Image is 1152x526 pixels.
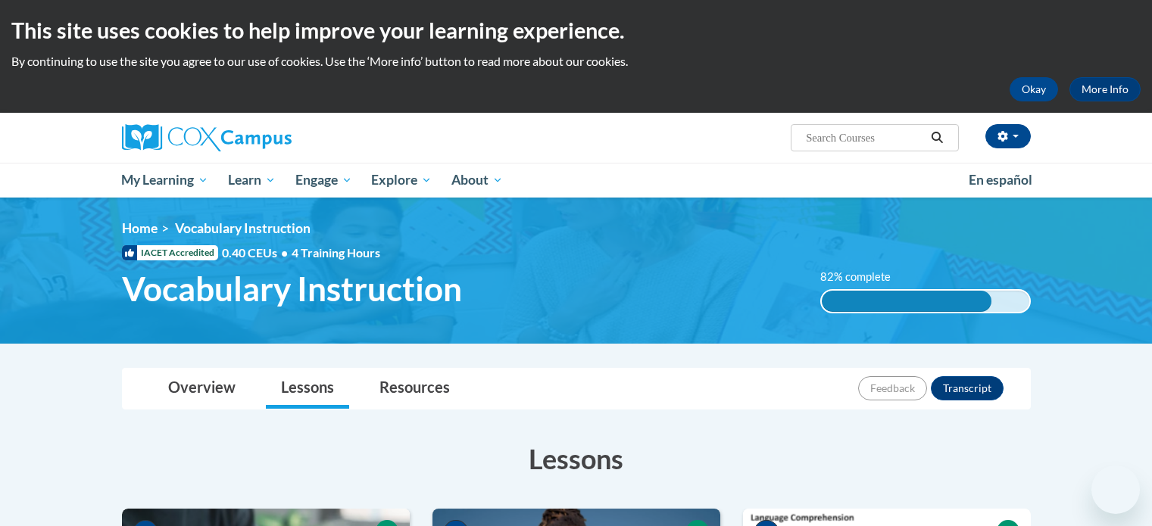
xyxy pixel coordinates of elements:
[295,171,352,189] span: Engage
[286,163,362,198] a: Engage
[122,245,218,260] span: IACET Accredited
[222,244,292,261] span: 0.40 CEUs
[371,171,432,189] span: Explore
[820,269,907,285] label: 82% complete
[926,129,948,147] button: Search
[959,164,1042,196] a: En español
[122,220,158,236] a: Home
[804,129,926,147] input: Search Courses
[228,171,276,189] span: Learn
[1069,77,1141,101] a: More Info
[1091,465,1140,514] iframe: Button to launch messaging window
[451,171,503,189] span: About
[364,369,465,409] a: Resources
[218,163,286,198] a: Learn
[112,163,219,198] a: My Learning
[99,163,1054,198] div: Main menu
[121,171,208,189] span: My Learning
[11,15,1141,45] h2: This site uses cookies to help improve your learning experience.
[822,291,991,312] div: 82% complete
[122,440,1031,478] h3: Lessons
[292,245,380,260] span: 4 Training Hours
[11,53,1141,70] p: By continuing to use the site you agree to our use of cookies. Use the ‘More info’ button to read...
[931,376,1004,400] button: Transcript
[281,245,288,260] span: •
[1010,77,1058,101] button: Okay
[122,124,410,151] a: Cox Campus
[122,124,292,151] img: Cox Campus
[858,376,927,400] button: Feedback
[969,172,1032,188] span: En español
[266,369,349,409] a: Lessons
[985,124,1031,148] button: Account Settings
[175,220,311,236] span: Vocabulary Instruction
[122,269,462,309] span: Vocabulary Instruction
[361,163,442,198] a: Explore
[153,369,251,409] a: Overview
[442,163,513,198] a: About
